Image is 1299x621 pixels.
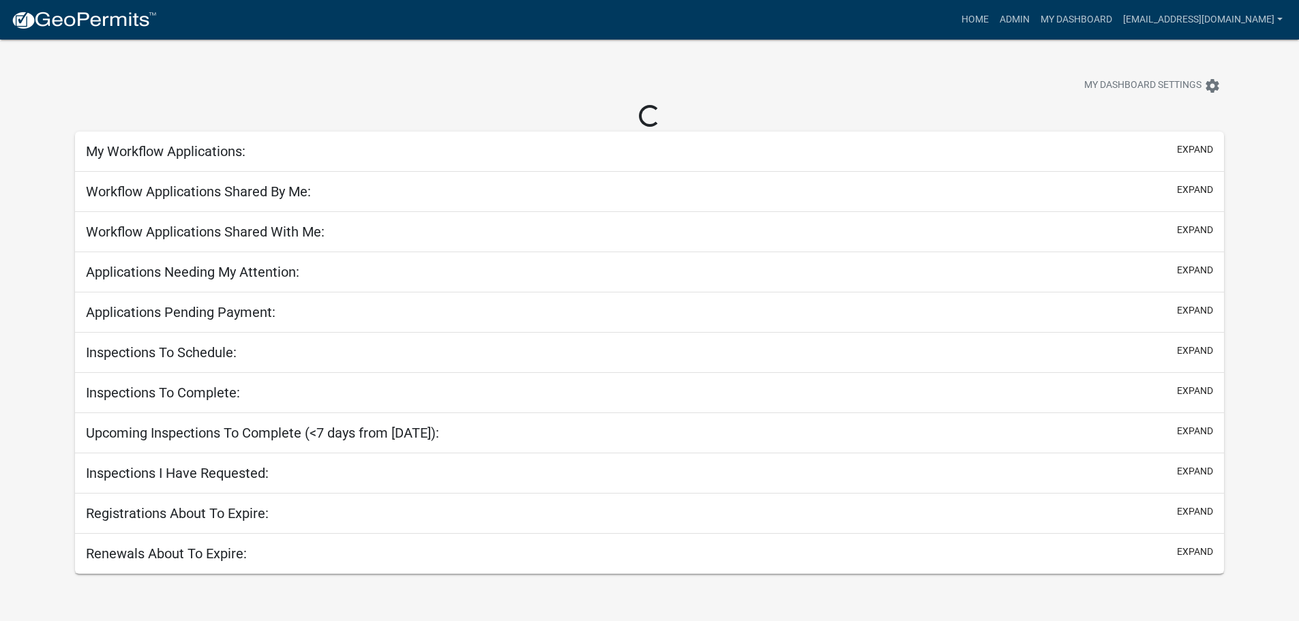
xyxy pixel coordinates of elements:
[1177,545,1213,559] button: expand
[86,425,439,441] h5: Upcoming Inspections To Complete (<7 days from [DATE]):
[1177,464,1213,479] button: expand
[1118,7,1288,33] a: [EMAIL_ADDRESS][DOMAIN_NAME]
[86,384,240,401] h5: Inspections To Complete:
[1073,72,1231,99] button: My Dashboard Settingssettings
[1035,7,1118,33] a: My Dashboard
[994,7,1035,33] a: Admin
[86,224,325,240] h5: Workflow Applications Shared With Me:
[1177,344,1213,358] button: expand
[86,143,245,160] h5: My Workflow Applications:
[86,505,269,521] h5: Registrations About To Expire:
[1177,183,1213,197] button: expand
[1084,78,1201,94] span: My Dashboard Settings
[1177,303,1213,318] button: expand
[86,545,247,562] h5: Renewals About To Expire:
[1177,223,1213,237] button: expand
[86,304,275,320] h5: Applications Pending Payment:
[1177,384,1213,398] button: expand
[1177,142,1213,157] button: expand
[1177,424,1213,438] button: expand
[1204,78,1221,94] i: settings
[956,7,994,33] a: Home
[86,465,269,481] h5: Inspections I Have Requested:
[1177,263,1213,277] button: expand
[86,183,311,200] h5: Workflow Applications Shared By Me:
[86,344,237,361] h5: Inspections To Schedule:
[86,264,299,280] h5: Applications Needing My Attention:
[1177,504,1213,519] button: expand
